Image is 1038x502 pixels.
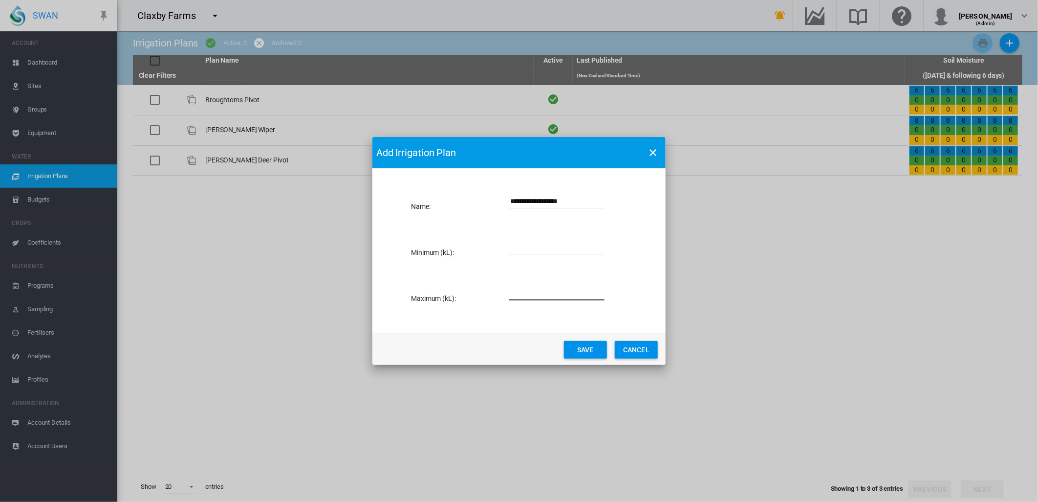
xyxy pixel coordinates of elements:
button: Cancel [615,341,658,359]
md-icon: icon-close [647,147,659,159]
button: Save [564,341,607,359]
label: Name: [411,202,508,212]
label: Minimum (kL): [411,248,508,258]
md-dialog: Name: Name ... [372,137,666,365]
span: Add Irrigation Plan [376,146,456,160]
label: Maximum (kL): [411,294,508,304]
button: icon-close [643,143,663,162]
